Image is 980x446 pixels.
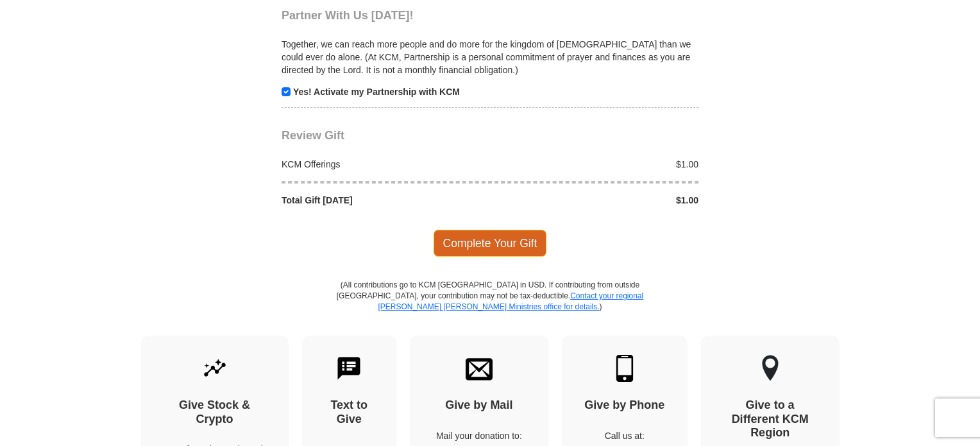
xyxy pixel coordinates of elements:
div: $1.00 [490,194,705,207]
div: $1.00 [490,158,705,171]
div: v 4.0.25 [36,21,63,31]
img: envelope.svg [466,355,493,382]
span: Complete Your Gift [434,230,547,257]
p: Together, we can reach more people and do more for the kingdom of [DEMOGRAPHIC_DATA] than we coul... [282,38,698,76]
img: mobile.svg [611,355,638,382]
div: Domain Overview [49,76,115,84]
div: Domain: [DOMAIN_NAME] [33,33,141,44]
p: Call us at: [584,429,665,442]
span: Partner With Us [DATE]! [282,9,414,22]
div: Keywords by Traffic [142,76,216,84]
div: Total Gift [DATE] [275,194,491,207]
img: logo_orange.svg [21,21,31,31]
img: tab_domain_overview_orange.svg [35,74,45,85]
img: other-region [761,355,779,382]
span: Review Gift [282,129,344,142]
img: text-to-give.svg [335,355,362,382]
h4: Give Stock & Crypto [164,399,266,426]
h4: Give by Mail [432,399,526,413]
h4: Give by Phone [584,399,665,413]
img: give-by-stock.svg [201,355,228,382]
strong: Yes! Activate my Partnership with KCM [293,87,460,97]
h4: Give to a Different KCM Region [723,399,817,440]
h4: Text to Give [325,399,375,426]
p: Mail your donation to: [432,429,526,442]
p: (All contributions go to KCM [GEOGRAPHIC_DATA] in USD. If contributing from outside [GEOGRAPHIC_D... [336,280,644,336]
img: website_grey.svg [21,33,31,44]
img: tab_keywords_by_traffic_grey.svg [128,74,138,85]
div: KCM Offerings [275,158,491,171]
